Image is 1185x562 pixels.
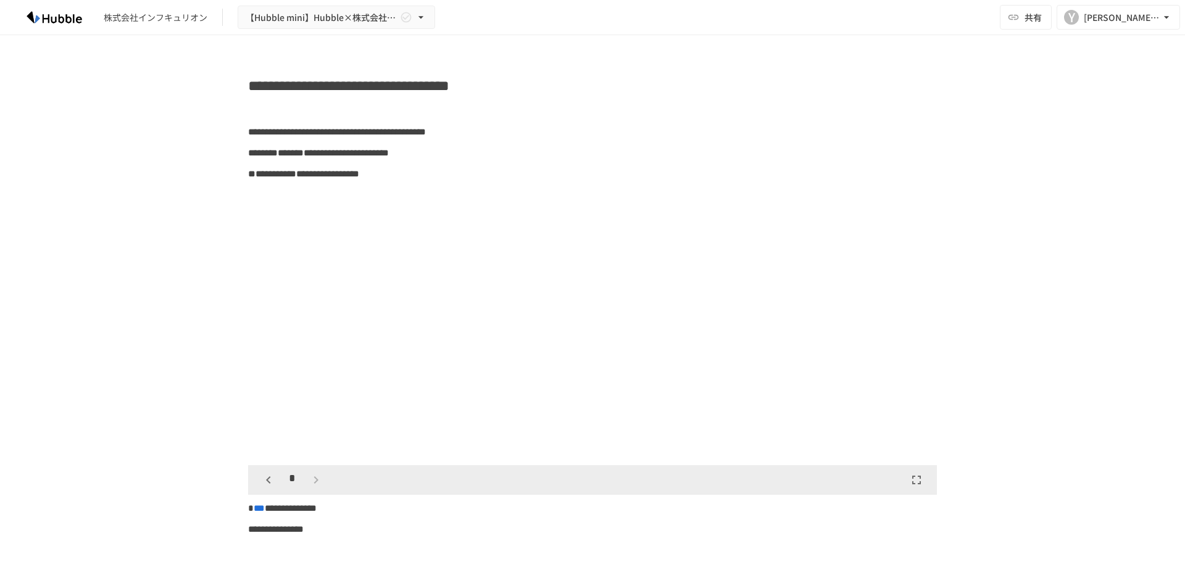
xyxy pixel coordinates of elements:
button: Y[PERSON_NAME][EMAIL_ADDRESS][DOMAIN_NAME] [1057,5,1180,30]
button: 共有 [1000,5,1052,30]
div: 株式会社インフキュリオン [104,11,207,24]
button: 【Hubble mini】Hubble×株式会社インフキュリオン オンボーディングプロジェクト [238,6,435,30]
span: 【Hubble mini】Hubble×株式会社インフキュリオン オンボーディングプロジェクト [246,10,397,25]
div: [PERSON_NAME][EMAIL_ADDRESS][DOMAIN_NAME] [1084,10,1160,25]
span: 共有 [1025,10,1042,24]
div: Y [1064,10,1079,25]
img: HzDRNkGCf7KYO4GfwKnzITak6oVsp5RHeZBEM1dQFiQ [15,7,94,27]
